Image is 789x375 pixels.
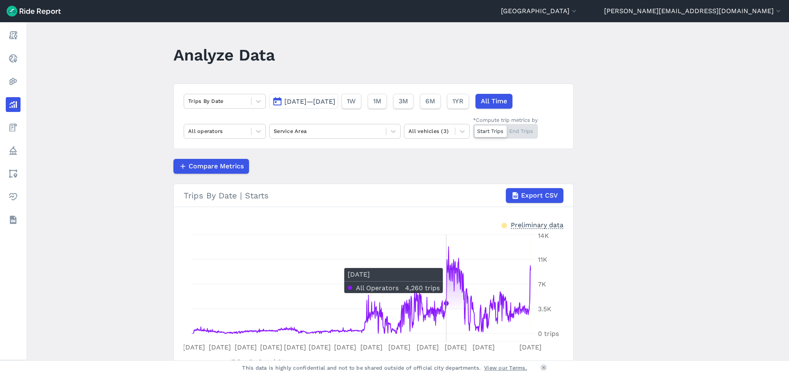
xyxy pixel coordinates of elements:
div: Trips By Date | Starts [184,188,563,203]
span: 1YR [452,96,464,106]
tspan: 0 trips [538,330,559,338]
tspan: 7K [538,280,546,288]
img: Ride Report [7,6,61,16]
span: | Starts [231,358,297,366]
tspan: [DATE] [235,343,257,351]
a: Heatmaps [6,74,21,89]
button: 1W [341,94,361,109]
span: Compare Metrics [189,161,244,171]
button: [PERSON_NAME][EMAIL_ADDRESS][DOMAIN_NAME] [604,6,782,16]
a: Analyze [6,97,21,112]
a: Health [6,189,21,204]
h1: Analyze Data [173,44,275,66]
button: 1M [368,94,387,109]
button: 3M [393,94,413,109]
tspan: [DATE] [260,343,282,351]
tspan: [DATE] [309,343,331,351]
tspan: [DATE] [417,343,439,351]
a: View our Terms. [484,364,527,372]
button: [DATE]—[DATE] [269,94,338,109]
button: 6M [420,94,441,109]
tspan: [DATE] [209,343,231,351]
span: All Time [481,96,507,106]
div: *Compute trip metrics by [473,116,538,124]
tspan: [DATE] [519,343,542,351]
a: Areas [6,166,21,181]
tspan: [DATE] [334,343,356,351]
a: Report [6,28,21,43]
span: 1M [373,96,381,106]
button: Compare Metrics [173,159,249,174]
tspan: [DATE] [445,343,467,351]
tspan: [DATE] [473,343,495,351]
tspan: [DATE] [284,343,306,351]
a: Fees [6,120,21,135]
tspan: [DATE] [183,343,205,351]
span: Export CSV [521,191,558,200]
button: Export CSV [506,188,563,203]
button: 1YR [447,94,469,109]
tspan: 14K [538,232,549,240]
div: Preliminary data [511,220,563,229]
span: 1W [347,96,356,106]
span: [DATE]—[DATE] [284,98,335,105]
a: Realtime [6,51,21,66]
tspan: 11K [538,256,547,263]
button: All Time [475,94,512,109]
tspan: 3.5K [538,305,551,313]
button: [GEOGRAPHIC_DATA] [501,6,578,16]
tspan: [DATE] [360,343,383,351]
a: Policy [6,143,21,158]
span: 3M [399,96,408,106]
a: Datasets [6,212,21,227]
tspan: [DATE] [388,343,411,351]
span: 6M [425,96,435,106]
span: Trips By Date [231,356,274,367]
